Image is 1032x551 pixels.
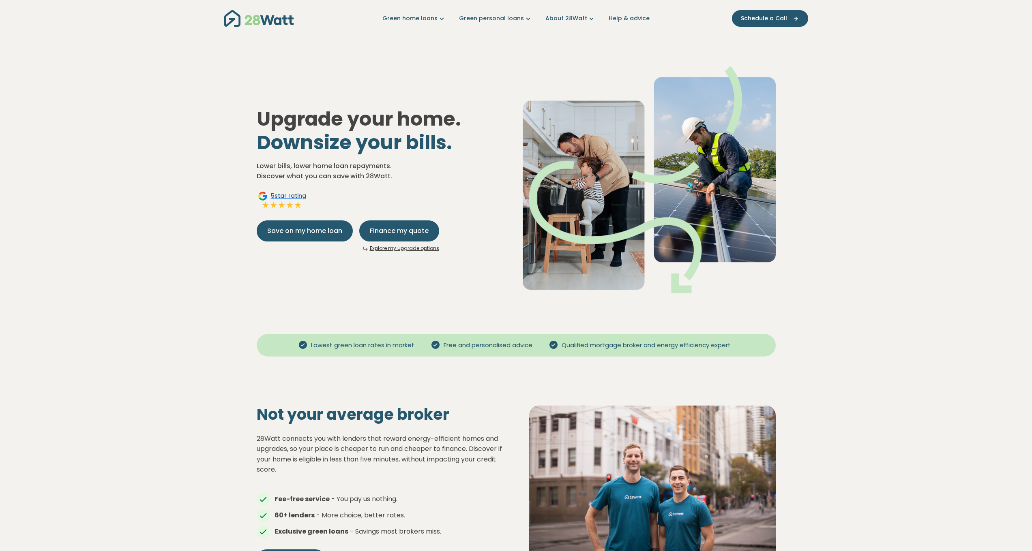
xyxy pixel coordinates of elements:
[741,14,787,23] span: Schedule a Call
[257,161,510,182] p: Lower bills, lower home loan repayments. Discover what you can save with 28Watt.
[370,226,429,236] span: Finance my quote
[382,14,446,23] a: Green home loans
[558,341,734,350] span: Qualified mortgage broker and energy efficiency expert
[294,201,302,209] img: Full star
[267,226,342,236] span: Save on my home loan
[278,201,286,209] img: Full star
[257,434,503,475] p: 28Watt connects you with lenders that reward energy-efficient homes and upgrades, so your place i...
[224,10,294,27] img: 28Watt
[271,192,306,200] span: 5 star rating
[459,14,532,23] a: Green personal loans
[224,8,808,29] nav: Main navigation
[257,191,307,211] a: Google5star ratingFull starFull starFull starFull starFull star
[359,220,439,241] button: Finance my quote
[350,527,441,536] span: - Savings most brokers miss.
[257,220,353,241] button: Save on my home loan
[258,191,268,201] img: Google
[257,129,452,156] span: Downsize your bills.
[370,245,439,252] a: Explore my upgrade options
[275,510,315,520] strong: 60+ lenders
[275,494,330,504] strong: Fee-free service
[316,510,405,520] span: - More choice, better rates.
[440,341,536,350] span: Free and personalised advice
[270,201,278,209] img: Full star
[257,107,510,154] h1: Upgrade your home.
[262,201,270,209] img: Full star
[732,10,808,27] button: Schedule a Call
[275,527,348,536] strong: Exclusive green loans
[523,66,776,293] img: Dad helping toddler
[609,14,650,23] a: Help & advice
[257,405,503,424] h2: Not your average broker
[286,201,294,209] img: Full star
[331,494,397,504] span: - You pay us nothing.
[545,14,596,23] a: About 28Watt
[308,341,418,350] span: Lowest green loan rates in market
